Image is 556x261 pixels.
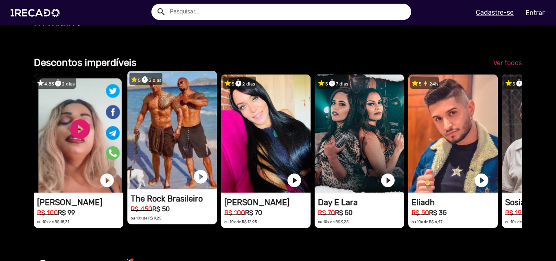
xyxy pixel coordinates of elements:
small: ou 10x de R$ 18,31 [37,219,69,224]
small: ou 10x de R$ 13,87 [505,219,538,224]
video: 1RECADO vídeos dedicados para fãs e empresas [34,75,123,193]
small: ou 10x de R$ 9,25 [131,216,162,220]
a: play_circle_filled [380,172,396,189]
video: 1RECADO vídeos dedicados para fãs e empresas [127,71,217,189]
b: R$ 35 [429,209,447,217]
video: 1RECADO vídeos dedicados para fãs e empresas [315,75,404,193]
input: Pesquisar... [164,4,411,20]
small: ou 10x de R$ 12,95 [224,219,257,224]
a: play_circle_filled [286,172,302,189]
h1: [PERSON_NAME] [37,197,123,207]
small: R$ 70 [318,209,335,217]
h1: [PERSON_NAME] [224,197,311,207]
button: Example home icon [153,4,168,18]
b: Descontos imperdíveis [34,57,136,68]
h1: Eliadh [412,197,498,207]
span: Ver todos [493,59,522,67]
a: play_circle_filled [473,172,490,189]
u: Cadastre-se [476,9,514,16]
mat-icon: Example home icon [156,7,166,17]
small: ou 10x de R$ 6,47 [412,219,442,224]
h1: Day E Lara [318,197,404,207]
span: Ver todos [493,18,522,26]
h1: The Rock Brasileiro [131,194,217,204]
a: play_circle_filled [99,172,115,189]
small: ou 10x de R$ 9,25 [318,219,349,224]
a: Entrar [520,6,550,20]
small: R$ 100 [37,209,58,217]
b: R$ 70 [245,209,262,217]
small: R$ 450 [131,205,152,213]
b: R$ 50 [335,209,352,217]
small: R$ 100 [224,209,245,217]
small: R$ 50 [412,209,429,217]
a: play_circle_filled [193,169,209,185]
video: 1RECADO vídeos dedicados para fãs e empresas [221,75,311,193]
b: R$ 99 [58,209,75,217]
video: 1RECADO vídeos dedicados para fãs e empresas [408,75,498,193]
b: R$ 50 [152,205,170,213]
small: R$ 190 [505,209,525,217]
